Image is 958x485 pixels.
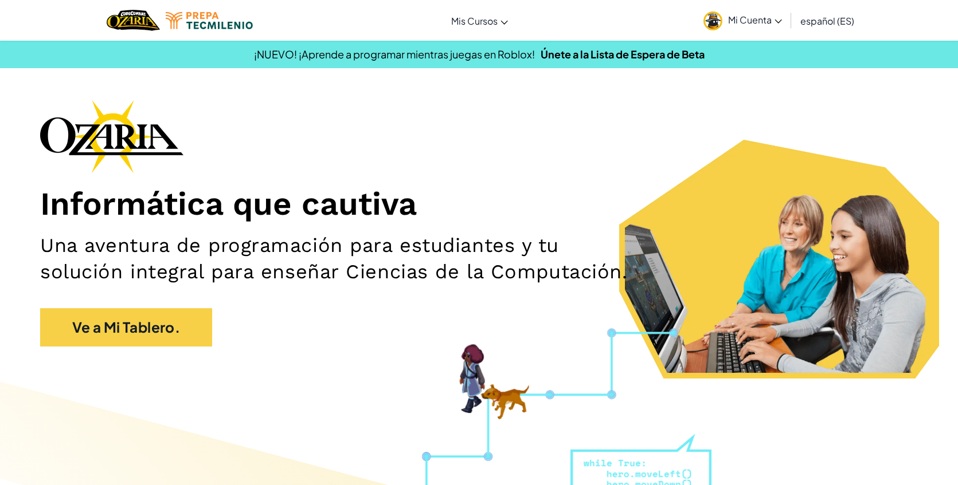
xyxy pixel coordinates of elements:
[698,2,788,38] a: Mi Cuenta
[795,5,860,36] a: español (ES)
[40,308,212,346] a: Ve a Mi Tablero.
[40,184,918,224] h1: Informática que cautiva
[541,48,705,61] a: Únete a la Lista de Espera de Beta
[40,100,183,173] img: Ozaria branding logo
[40,232,628,285] h2: Una aventura de programación para estudiantes y tu solución integral para enseñar Ciencias de la ...
[107,9,160,32] a: Ozaria by CodeCombat logo
[254,48,535,61] span: ¡NUEVO! ¡Aprende a programar mientras juegas en Roblox!
[728,14,782,26] span: Mi Cuenta
[166,12,253,29] img: Tecmilenio logo
[800,15,854,27] span: español (ES)
[445,5,514,36] a: Mis Cursos
[107,9,160,32] img: Home
[451,15,498,27] span: Mis Cursos
[703,11,722,30] img: avatar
